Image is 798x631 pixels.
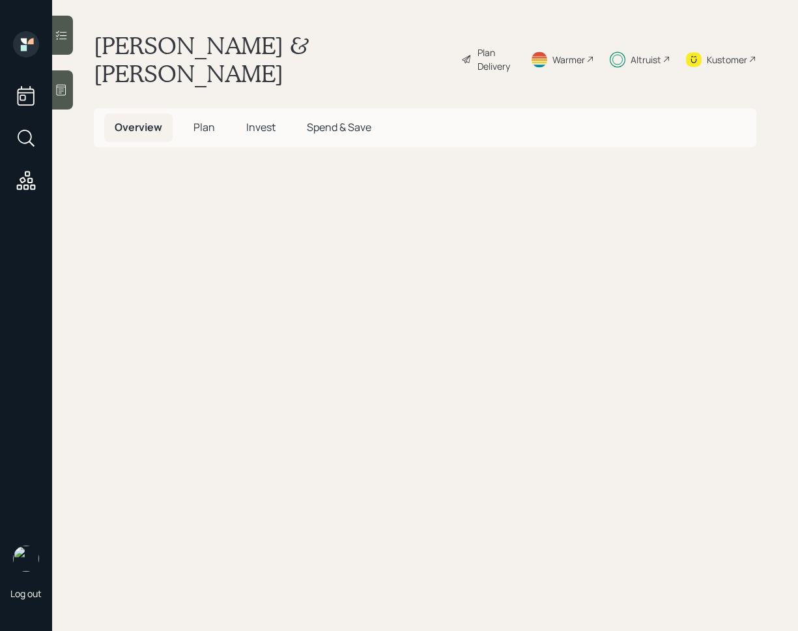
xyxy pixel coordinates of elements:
[477,46,515,73] div: Plan Delivery
[246,120,276,134] span: Invest
[115,120,162,134] span: Overview
[552,53,585,66] div: Warmer
[631,53,661,66] div: Altruist
[94,31,451,87] h1: [PERSON_NAME] & [PERSON_NAME]
[13,546,39,572] img: retirable_logo.png
[707,53,747,66] div: Kustomer
[307,120,371,134] span: Spend & Save
[10,587,42,600] div: Log out
[193,120,215,134] span: Plan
